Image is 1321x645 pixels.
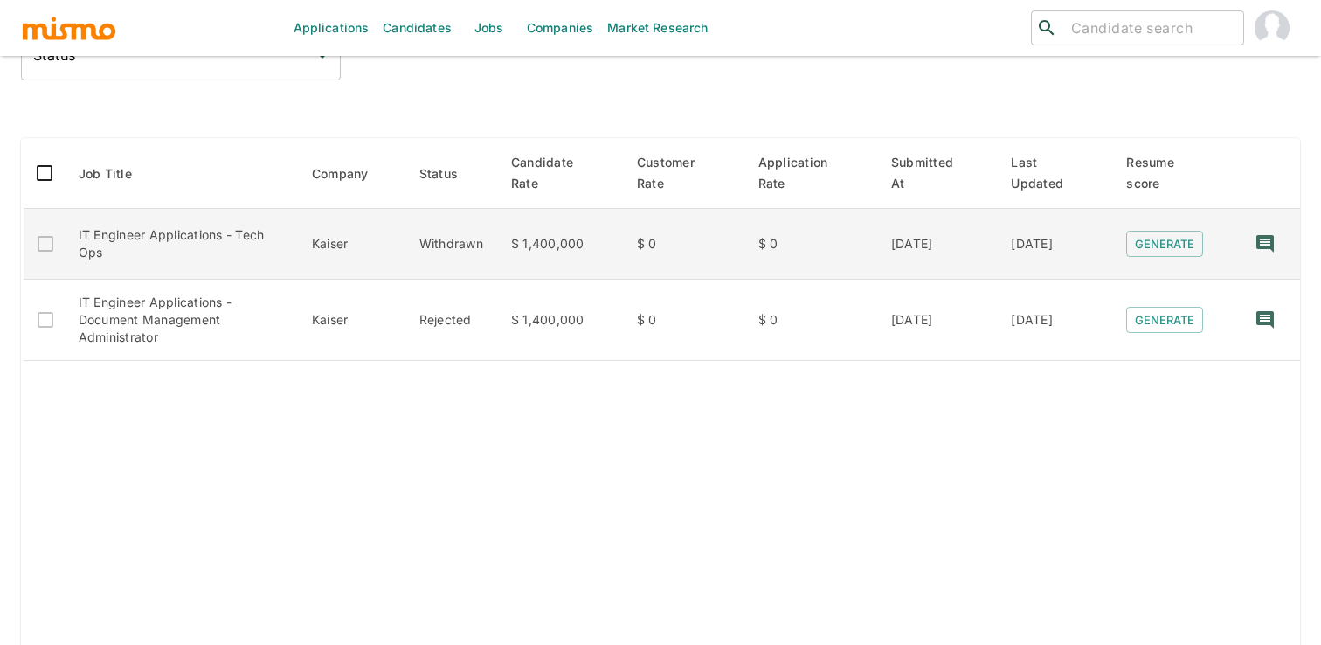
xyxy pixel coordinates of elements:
[65,209,298,280] td: IT Engineer Applications - Tech Ops
[65,280,298,361] td: IT Engineer Applications - Document Management Administrator
[877,280,997,361] td: [DATE]
[637,152,730,194] span: Customer Rate
[744,280,877,361] td: $ 0
[511,152,609,194] span: Candidate Rate
[298,209,405,280] td: Kaiser
[997,209,1112,280] td: [DATE]
[497,280,623,361] td: $ 1,400,000
[310,44,335,68] button: Open
[405,280,497,361] td: Rejected
[758,152,863,194] span: Application Rate
[891,152,983,194] span: Submitted At
[298,280,405,361] td: Kaiser
[1126,152,1216,194] span: Resume score
[1244,223,1286,265] button: recent-notes
[623,209,744,280] td: $ 0
[997,280,1112,361] td: [DATE]
[623,280,744,361] td: $ 0
[23,209,65,280] td: Only active applications to Public jobs can be selected
[21,15,117,41] img: logo
[312,163,391,184] span: Company
[877,209,997,280] td: [DATE]
[1011,152,1098,194] span: Last Updated
[1244,299,1286,341] button: recent-notes
[419,163,481,184] span: Status
[1126,307,1203,334] button: Generate
[79,163,155,184] span: Job Title
[497,209,623,280] td: $ 1,400,000
[1255,10,1290,45] img: Gabriel Hernandez
[744,209,877,280] td: $ 0
[1064,16,1236,40] input: Candidate search
[405,209,497,280] td: Withdrawn
[23,280,65,361] td: Only active applications to Public jobs can be selected
[1126,231,1203,258] button: Generate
